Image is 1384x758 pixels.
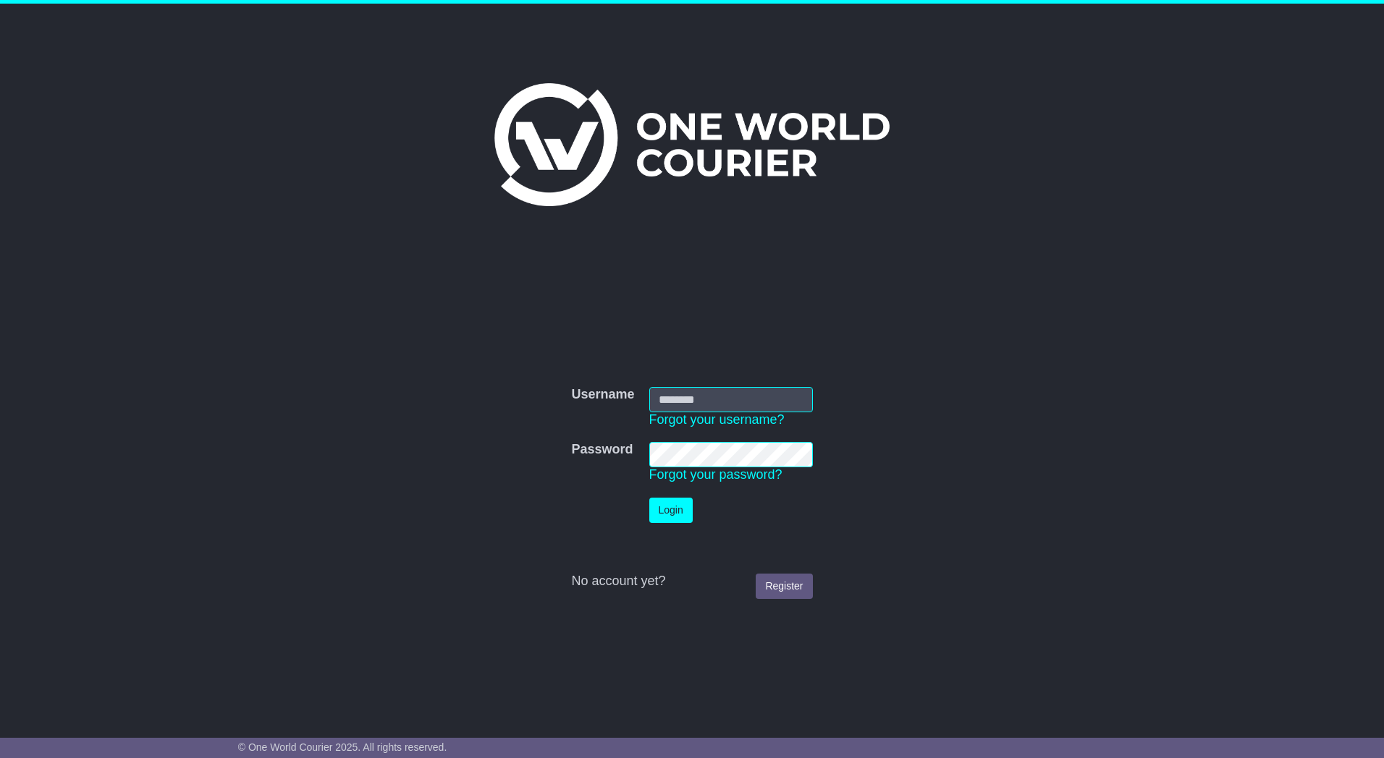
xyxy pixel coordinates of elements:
a: Register [756,574,812,599]
a: Forgot your password? [649,467,782,482]
label: Username [571,387,634,403]
span: © One World Courier 2025. All rights reserved. [238,741,447,753]
img: One World [494,83,890,206]
div: No account yet? [571,574,812,589]
label: Password [571,442,633,458]
button: Login [649,498,693,523]
a: Forgot your username? [649,412,785,427]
